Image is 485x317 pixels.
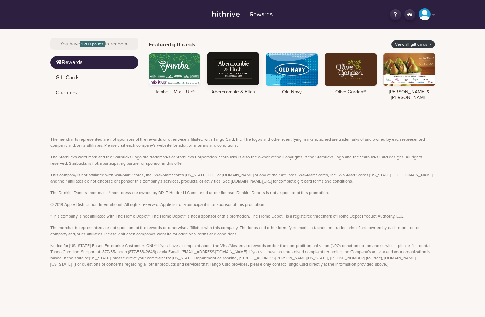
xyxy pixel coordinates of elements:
h2: Featured gift cards [149,42,195,48]
p: Notice for [US_STATE]-Based Enterprise Customers ONLY: If you have a complaint about the Visa/Mas... [50,243,435,267]
p: This company is not affiliated with Wal-Mart Stores, Inc., Wal-Mart Stores [US_STATE], LLC, or [D... [50,172,435,184]
p: *This company is not affiliated with The Home Depot®. The Home Depot® is not a sponsor of this pr... [50,213,435,219]
p: The merchants represented are not sponsors of the rewards or otherwise affiliated with Tango Card... [50,136,435,149]
a: Rewards [208,8,277,21]
h4: Abercrombie & Fitch [207,89,259,95]
h2: Rewards [245,9,273,20]
p: The merchants represented are not sponsors of the rewards or otherwise affiliated with this compa... [50,225,435,237]
p: © 2019 Apple Distribution International. All rights reserved. Apple is not a participant in or sp... [50,201,435,208]
p: The Dunkin’ Donuts trademarks/trade dress are owned by DD IP Holder LLC and used under license. D... [50,190,435,196]
h4: Jamba – Mix It Up® [149,89,200,95]
a: Rewards [50,56,138,69]
a: View all gift cards [391,40,435,48]
h4: Old Navy [266,89,318,95]
div: You have to redeem. [50,38,138,50]
img: hithrive-logo.9746416d.svg [212,11,240,17]
a: Jamba – Mix It Up® [149,53,200,95]
a: Charities [50,86,138,99]
a: Olive Garden® [325,53,377,95]
p: The Starbucks word mark and the Starbucks Logo are trademarks of Starbucks Corporation. Starbucks... [50,154,435,166]
a: Old Navy [266,53,318,95]
h4: [PERSON_NAME] & [PERSON_NAME] [383,89,435,101]
span: Help [16,5,30,11]
h4: Olive Garden® [325,89,377,95]
a: Gift Cards [50,71,138,84]
a: Abercrombie & Fitch [207,53,259,95]
span: 1,200 points [80,41,105,47]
